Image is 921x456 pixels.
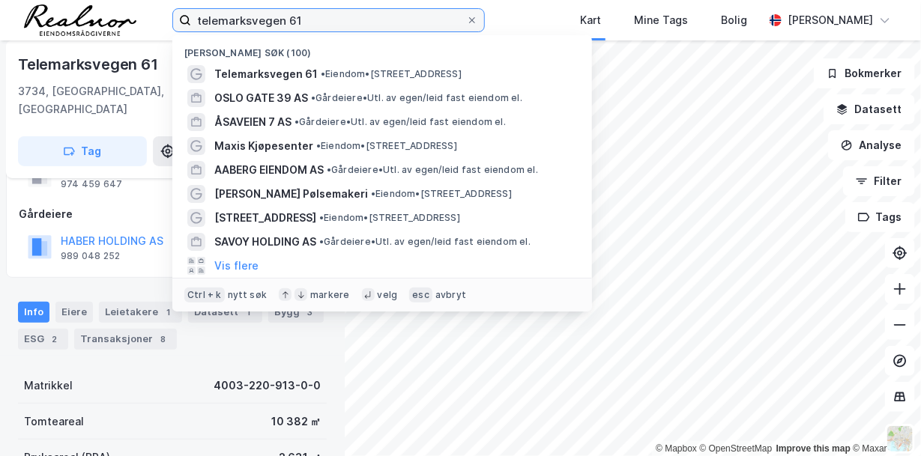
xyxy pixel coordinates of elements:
[319,212,324,223] span: •
[634,11,688,29] div: Mine Tags
[24,413,84,431] div: Tomteareal
[214,113,292,131] span: ÅSAVEIEN 7 AS
[721,11,747,29] div: Bolig
[846,384,921,456] iframe: Chat Widget
[214,377,321,395] div: 4003-220-913-0-0
[214,257,259,275] button: Vis flere
[824,94,915,124] button: Datasett
[228,289,268,301] div: nytt søk
[295,116,506,128] span: Gårdeiere • Utl. av egen/leid fast eiendom el.
[214,233,316,251] span: SAVOY HOLDING AS
[24,377,73,395] div: Matrikkel
[55,302,93,323] div: Eiere
[271,413,321,431] div: 10 382 ㎡
[580,11,601,29] div: Kart
[700,443,773,454] a: OpenStreetMap
[188,302,262,323] div: Datasett
[327,164,538,176] span: Gårdeiere • Utl. av egen/leid fast eiendom el.
[99,302,182,323] div: Leietakere
[788,11,873,29] div: [PERSON_NAME]
[319,212,460,224] span: Eiendom • [STREET_ADDRESS]
[156,332,171,347] div: 8
[214,209,316,227] span: [STREET_ADDRESS]
[18,82,254,118] div: 3734, [GEOGRAPHIC_DATA], [GEOGRAPHIC_DATA]
[435,289,466,301] div: avbryt
[241,305,256,320] div: 1
[378,289,398,301] div: velg
[409,288,432,303] div: esc
[316,140,457,152] span: Eiendom • [STREET_ADDRESS]
[61,250,120,262] div: 989 048 252
[61,178,122,190] div: 974 459 647
[321,68,325,79] span: •
[268,302,324,323] div: Bygg
[327,164,331,175] span: •
[24,4,136,36] img: realnor-logo.934646d98de889bb5806.png
[843,166,915,196] button: Filter
[295,116,299,127] span: •
[18,329,68,350] div: ESG
[371,188,375,199] span: •
[371,188,512,200] span: Eiendom • [STREET_ADDRESS]
[656,443,697,454] a: Mapbox
[310,289,349,301] div: markere
[321,68,462,80] span: Eiendom • [STREET_ADDRESS]
[311,92,315,103] span: •
[846,384,921,456] div: Kontrollprogram for chat
[316,140,321,151] span: •
[828,130,915,160] button: Analyse
[74,329,177,350] div: Transaksjoner
[319,236,324,247] span: •
[814,58,915,88] button: Bokmerker
[845,202,915,232] button: Tags
[303,305,318,320] div: 3
[214,137,313,155] span: Maxis Kjøpesenter
[18,302,49,323] div: Info
[191,9,466,31] input: Søk på adresse, matrikkel, gårdeiere, leietakere eller personer
[18,52,161,76] div: Telemarksvegen 61
[214,65,318,83] span: Telemarksvegen 61
[18,136,147,166] button: Tag
[19,205,326,223] div: Gårdeiere
[172,35,592,62] div: [PERSON_NAME] søk (100)
[161,305,176,320] div: 1
[776,443,851,454] a: Improve this map
[184,288,225,303] div: Ctrl + k
[214,161,324,179] span: AABERG EIENDOM AS
[319,236,531,248] span: Gårdeiere • Utl. av egen/leid fast eiendom el.
[214,185,368,203] span: [PERSON_NAME] Pølsemakeri
[311,92,522,104] span: Gårdeiere • Utl. av egen/leid fast eiendom el.
[214,89,308,107] span: OSLO GATE 39 AS
[47,332,62,347] div: 2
